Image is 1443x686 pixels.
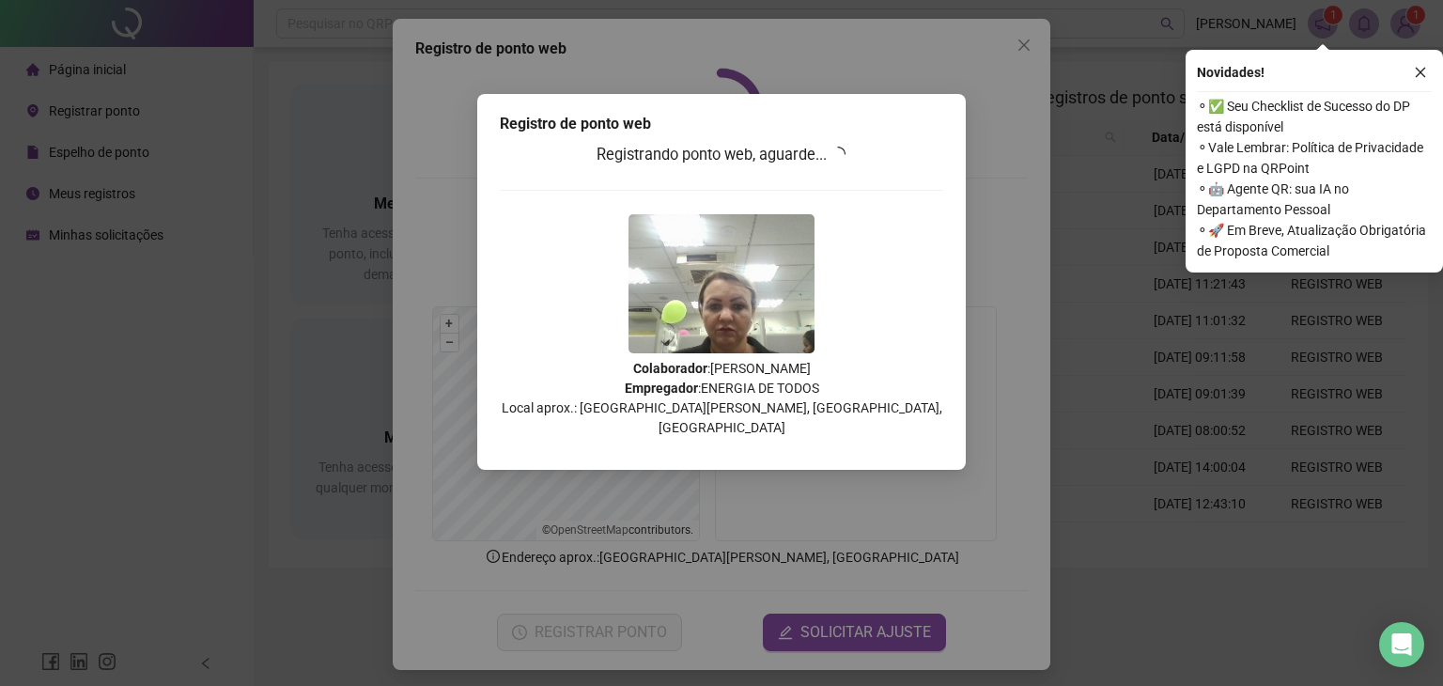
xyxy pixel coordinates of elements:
[830,146,847,163] span: loading
[500,143,943,167] h3: Registrando ponto web, aguarde...
[1197,179,1432,220] span: ⚬ 🤖 Agente QR: sua IA no Departamento Pessoal
[633,361,707,376] strong: Colaborador
[1197,96,1432,137] span: ⚬ ✅ Seu Checklist de Sucesso do DP está disponível
[628,214,815,353] img: 9k=
[1197,137,1432,179] span: ⚬ Vale Lembrar: Política de Privacidade e LGPD na QRPoint
[1197,220,1432,261] span: ⚬ 🚀 Em Breve, Atualização Obrigatória de Proposta Comercial
[625,381,698,396] strong: Empregador
[1197,62,1265,83] span: Novidades !
[1379,622,1424,667] div: Open Intercom Messenger
[500,113,943,135] div: Registro de ponto web
[500,359,943,438] p: : [PERSON_NAME] : ENERGIA DE TODOS Local aprox.: [GEOGRAPHIC_DATA][PERSON_NAME], [GEOGRAPHIC_DATA...
[1414,66,1427,79] span: close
